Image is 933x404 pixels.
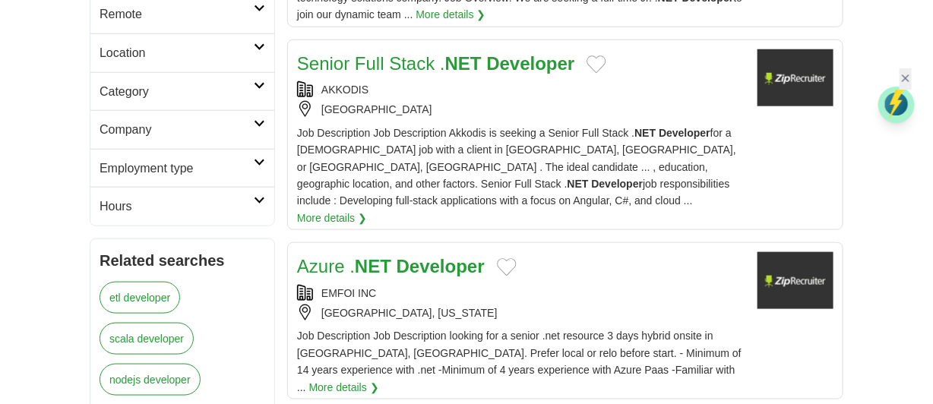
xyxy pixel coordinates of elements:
div: EMFOI INC [297,285,745,301]
strong: NET [634,127,656,139]
strong: NET [355,256,391,276]
a: Azure .NET Developer [297,256,485,276]
span: Job Description Job Description looking for a senior .net resource 3 days hybrid onsite in [GEOGR... [297,330,742,393]
strong: Developer [486,53,574,74]
h2: Location [100,43,254,63]
div: AKKODIS [297,81,745,98]
a: More details ❯ [309,379,379,396]
a: More details ❯ [416,6,485,23]
h2: Category [100,82,254,102]
a: More details ❯ [297,210,367,226]
button: Add to favorite jobs [587,55,606,74]
strong: NET [445,53,482,74]
button: Add to favorite jobs [497,258,517,276]
h2: Employment type [100,159,254,178]
a: Category [90,72,274,111]
a: Senior Full Stack .NET Developer [297,53,574,74]
a: etl developer [100,282,180,314]
strong: Developer [659,127,710,139]
a: Location [90,33,274,72]
strong: NET [568,178,589,190]
img: Company logo [757,49,833,106]
img: Company logo [757,252,833,309]
a: Employment type [90,149,274,188]
h2: Remote [100,5,254,24]
h2: Company [100,120,254,140]
h2: Related searches [100,248,265,273]
h2: Hours [100,197,254,216]
div: [GEOGRAPHIC_DATA], [US_STATE] [297,305,745,321]
span: Job Description Job Description Akkodis is seeking a Senior Full Stack . for a [DEMOGRAPHIC_DATA]... [297,127,736,207]
strong: Developer [592,178,644,190]
a: scala developer [100,323,194,355]
a: Company [90,110,274,149]
div: [GEOGRAPHIC_DATA] [297,101,745,118]
a: Hours [90,187,274,226]
strong: Developer [397,256,485,276]
a: nodejs developer [100,364,201,396]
